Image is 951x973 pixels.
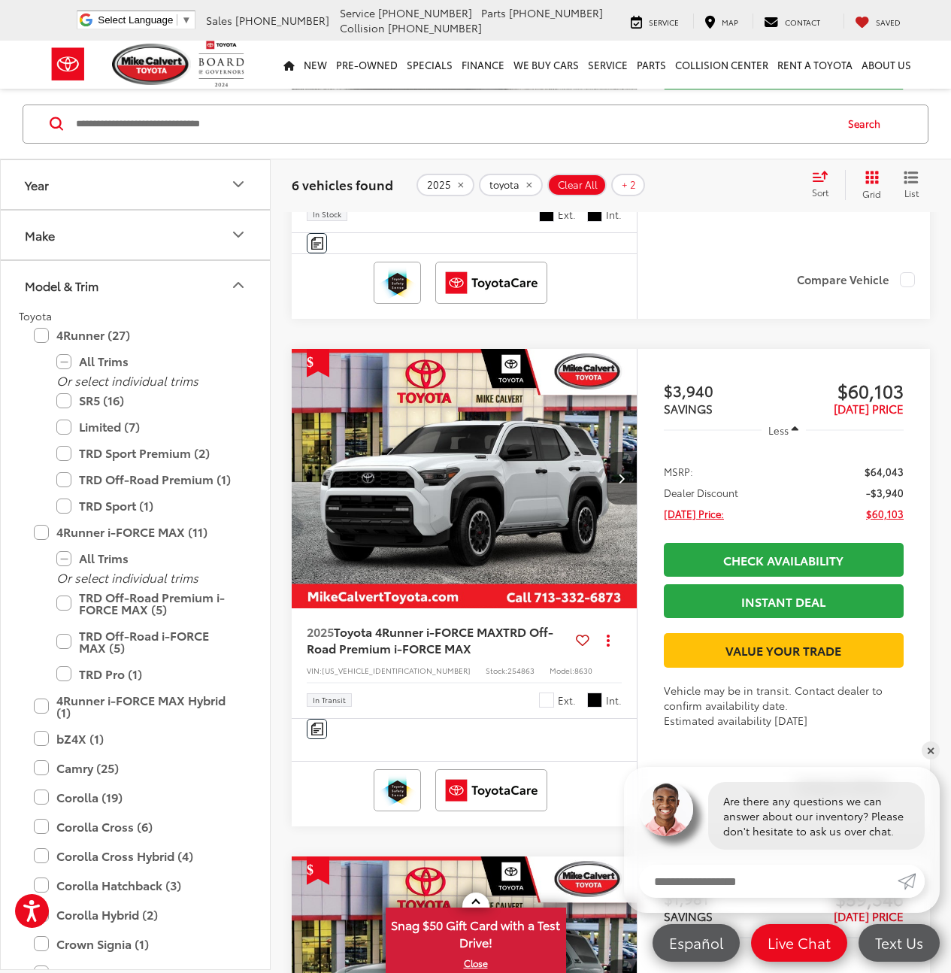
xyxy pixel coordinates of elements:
button: Less [762,417,807,444]
span: Saved [876,17,901,28]
div: 2025 Toyota 4Runner i-FORCE MAX TRD Off-Road Premium i-FORCE MAX 0 [291,349,638,608]
a: Select Language​ [98,14,191,26]
img: ToyotaCare Mike Calvert Toyota Houston TX [438,772,544,808]
a: About Us [857,41,916,89]
label: TRD Pro (1) [56,660,237,687]
span: VIN: [307,665,322,676]
span: Snag $50 Gift Card with a Test Drive! [387,909,565,955]
img: Toyota Safety Sense Mike Calvert Toyota Houston TX [377,772,418,808]
label: All Trims [56,348,237,374]
span: Live Chat [760,933,838,952]
a: Pre-Owned [332,41,402,89]
label: 4Runner i-FORCE MAX Hybrid (1) [34,687,237,725]
label: 4Runner i-FORCE MAX (11) [34,519,237,545]
label: All Trims [56,545,237,571]
span: Map [722,17,738,28]
label: 4Runner (27) [34,322,237,348]
span: Black Softex [587,693,602,708]
div: Model & Trim [25,277,98,292]
span: 8630 [574,665,592,676]
button: Next image [607,452,637,505]
a: Live Chat [751,924,847,962]
img: Toyota Safety Sense Mike Calvert Toyota Houston TX [377,265,418,301]
span: In Transit [313,696,346,704]
a: Finance [457,41,509,89]
span: ​ [177,14,177,26]
span: 2025 [307,623,334,640]
a: 2025 Toyota 4Runner i-FORCE MAX TRD Off-Road Premium i-FORCE MAX2025 Toyota 4Runner i-FORCE MAX T... [291,349,638,608]
button: + 2 [611,173,645,196]
span: Black Softex [587,207,602,222]
span: Contact [785,17,820,28]
span: Text Us [868,933,931,952]
span: Model: [550,665,574,676]
span: -$3,940 [866,485,904,500]
label: Corolla (19) [34,784,237,810]
span: TRD Off-Road Premium i-FORCE MAX [307,623,553,656]
a: Service [619,14,690,29]
span: [US_VEHICLE_IDENTIFICATION_NUMBER] [322,665,471,676]
span: Service [649,17,679,28]
span: Select Language [98,14,173,26]
span: Dealer Discount [664,485,738,500]
a: Check Availability [664,543,904,577]
span: [DATE] PRICE [834,908,904,924]
span: Ext. [558,208,576,222]
a: Contact [753,14,831,29]
span: Español [662,933,731,952]
div: Year [25,177,49,191]
button: Grid View [845,169,892,199]
a: Submit [898,865,925,898]
label: SR5 (16) [56,387,237,414]
button: Model & TrimModel & Trim [1,260,271,309]
div: Year [229,175,247,193]
span: Ext. [558,693,576,708]
span: Sales [206,13,232,28]
span: Get Price Drop Alert [307,856,329,885]
span: Stock: [486,665,507,676]
a: WE BUY CARS [509,41,583,89]
a: Instant Deal [664,584,904,618]
span: $3,940 [664,379,784,402]
span: Int. [606,208,622,222]
button: MakeMake [1,210,271,259]
span: In Stock [313,211,341,218]
span: MSRP: [664,464,693,479]
span: Ice Cap [539,693,554,708]
span: dropdown dots [607,634,610,646]
span: [DATE] PRICE [834,400,904,417]
span: + 2 [622,178,636,190]
span: Clear All [558,178,598,190]
span: Int. [606,693,622,708]
button: YearYear [1,159,271,208]
img: Comments [311,723,323,735]
label: Corolla Hybrid (2) [34,901,237,927]
button: remove 2025 [416,173,474,196]
span: 254863 [507,665,535,676]
button: Select sort value [804,169,845,199]
a: Parts [632,41,671,89]
img: Toyota [40,40,96,89]
a: Home [279,41,299,89]
span: [PHONE_NUMBER] [378,5,472,20]
img: Mike Calvert Toyota [112,44,192,85]
a: Service [583,41,632,89]
a: Map [693,14,750,29]
span: [DATE] Price: [664,506,724,521]
a: Español [653,924,740,962]
img: 2025 Toyota 4Runner i-FORCE MAX TRD Off-Road Premium i-FORCE MAX [291,349,638,609]
img: Comments [311,237,323,250]
span: SAVINGS [664,908,713,924]
a: Rent a Toyota [773,41,857,89]
button: Comments [307,719,327,739]
button: Less [762,924,807,951]
label: Corolla Cross Hybrid (4) [34,842,237,868]
button: Actions [595,626,622,653]
button: remove toyota [479,173,543,196]
label: TRD Off-Road i-FORCE MAX (5) [56,622,237,660]
input: Enter your message [639,865,898,898]
a: My Saved Vehicles [843,14,912,29]
a: Text Us [859,924,940,962]
span: 6 vehicles found [292,174,393,192]
label: Corolla Hatchback (3) [34,871,237,898]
